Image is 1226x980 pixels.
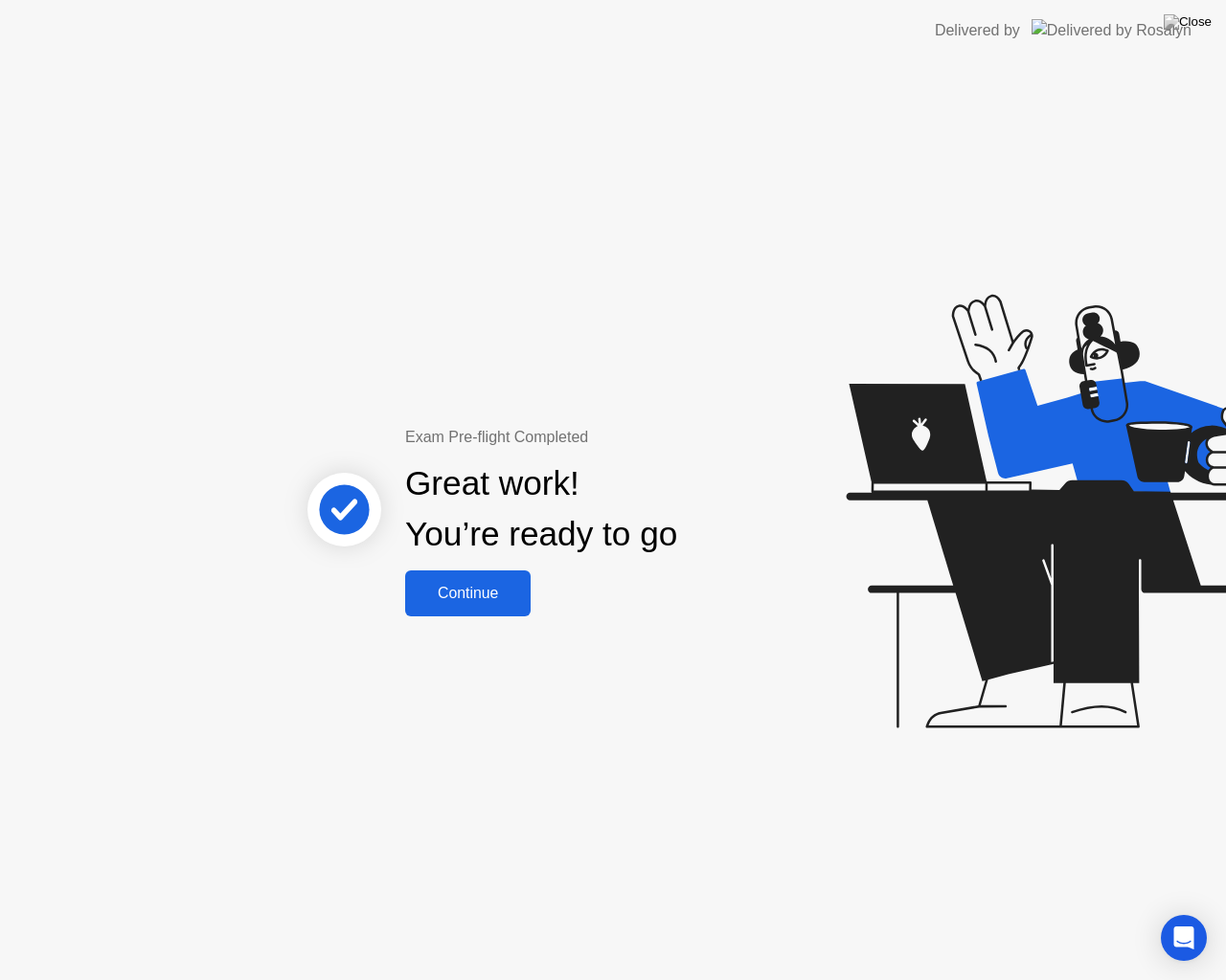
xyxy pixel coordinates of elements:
[1161,915,1207,961] div: Open Intercom Messenger
[405,458,677,560] div: Great work! You’re ready to go
[1032,19,1192,41] img: Delivered by Rosalyn
[1164,14,1212,30] img: Close
[405,426,801,449] div: Exam Pre-flight Completed
[935,19,1020,42] div: Delivered by
[411,585,525,602] div: Continue
[405,570,531,616] button: Continue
